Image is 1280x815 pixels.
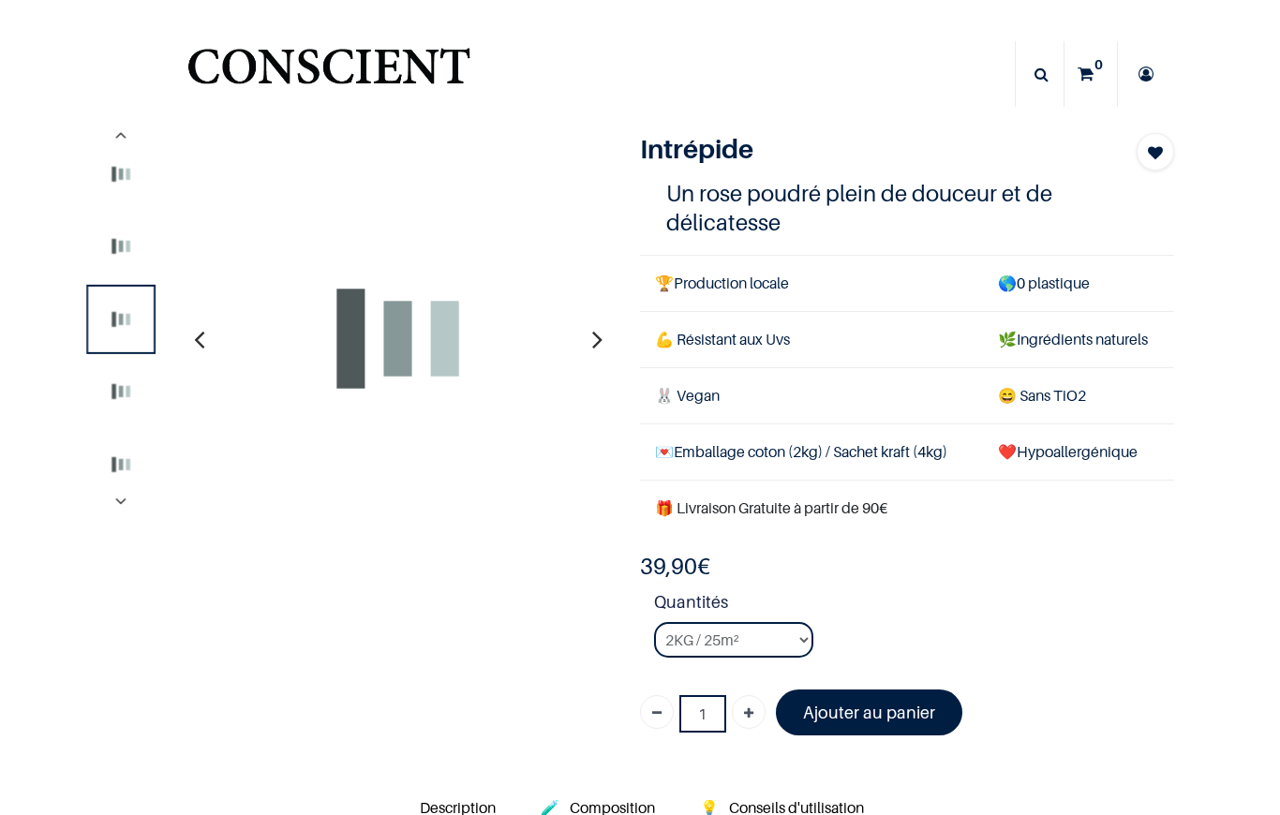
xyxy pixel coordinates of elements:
td: Production locale [640,255,983,311]
span: Add to wishlist [1148,141,1163,164]
a: Ajouter au panier [776,689,962,735]
font: 🎁 Livraison Gratuite à partir de 90€ [655,498,887,517]
span: 🌎 [998,274,1017,292]
td: 0 plastique [983,255,1174,311]
span: 🏆 [655,274,674,292]
span: 😄 S [998,386,1028,405]
td: Ingrédients naturels [983,311,1174,367]
span: 💪 Résistant aux Uvs [655,330,790,348]
sup: 0 [1090,55,1108,74]
img: Conscient [184,37,473,111]
img: Product image [90,361,152,422]
a: Logo of Conscient [184,37,473,111]
button: Add to wishlist [1137,133,1174,170]
span: 🐰 Vegan [655,386,720,405]
strong: Quantités [654,589,1174,622]
img: Product image [192,133,604,545]
h1: Intrépide [640,133,1094,165]
a: Supprimer [640,695,674,729]
img: Product image [90,215,152,277]
span: 💌 [655,442,674,461]
a: Ajouter [732,695,766,729]
b: € [640,553,710,580]
img: Product image [90,288,152,349]
font: Ajouter au panier [803,703,935,722]
td: Emballage coton (2kg) / Sachet kraft (4kg) [640,424,983,481]
td: ans TiO2 [983,367,1174,423]
td: ❤️Hypoallergénique [983,424,1174,481]
img: Product image [90,433,152,495]
span: 🌿 [998,330,1017,348]
h4: Un rose poudré plein de douceur et de délicatesse [666,179,1147,237]
span: 39,90 [640,553,697,580]
a: 0 [1064,41,1117,107]
img: Product image [90,142,152,204]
